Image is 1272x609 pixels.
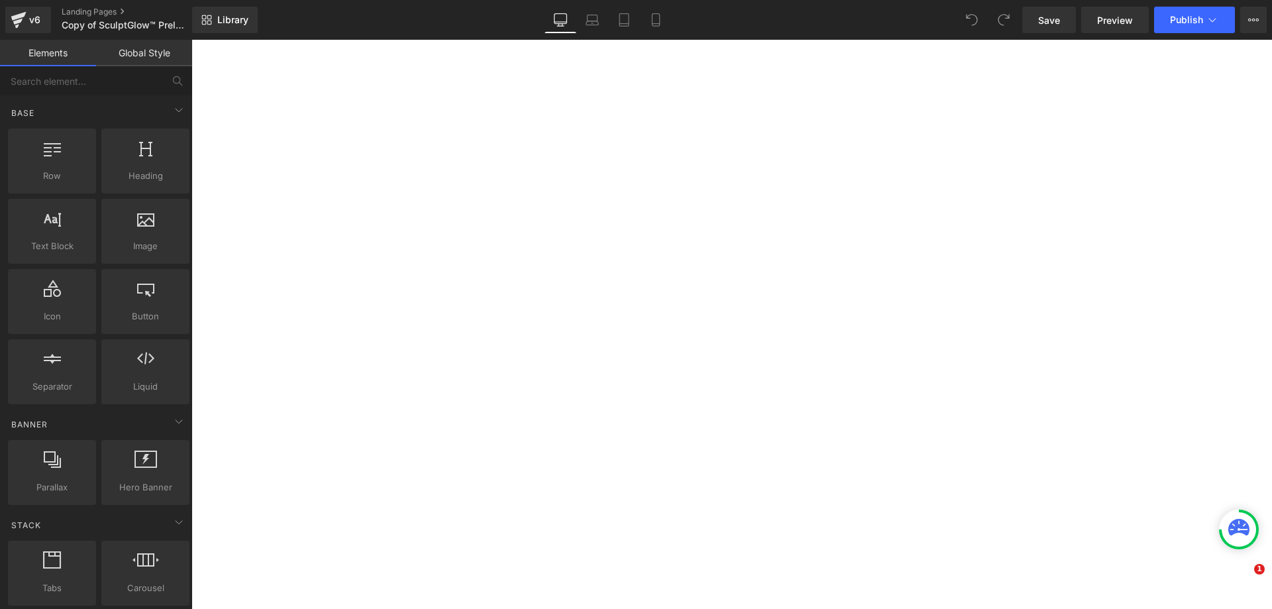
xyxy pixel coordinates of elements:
a: New Library [192,7,258,33]
button: Undo [959,7,985,33]
a: Mobile [640,7,672,33]
span: Save [1038,13,1060,27]
span: Text Block [12,239,92,253]
span: Parallax [12,480,92,494]
span: Base [10,107,36,119]
span: Preview [1097,13,1133,27]
a: v6 [5,7,51,33]
button: More [1240,7,1267,33]
span: Button [105,309,185,323]
span: Copy of SculptGlow™ Prelender for Flabby Arms [62,20,189,30]
a: Desktop [545,7,576,33]
button: Redo [990,7,1017,33]
a: Landing Pages [62,7,214,17]
span: Stack [10,519,42,531]
a: Laptop [576,7,608,33]
span: Liquid [105,380,185,394]
span: 1 [1254,564,1265,575]
span: Carousel [105,581,185,595]
a: Preview [1081,7,1149,33]
div: v6 [26,11,43,28]
span: Banner [10,418,49,431]
span: Row [12,169,92,183]
iframe: Intercom live chat [1227,564,1259,596]
a: Global Style [96,40,192,66]
button: Publish [1154,7,1235,33]
span: Publish [1170,15,1203,25]
span: Tabs [12,581,92,595]
span: Library [217,14,248,26]
a: Tablet [608,7,640,33]
span: Icon [12,309,92,323]
span: Image [105,239,185,253]
span: Separator [12,380,92,394]
span: Hero Banner [105,480,185,494]
span: Heading [105,169,185,183]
